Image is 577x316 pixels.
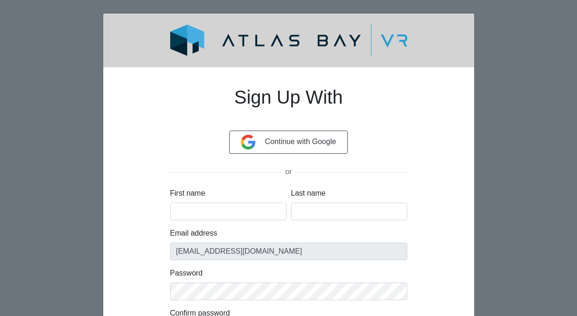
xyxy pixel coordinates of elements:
[170,228,217,239] label: Email address
[229,131,348,154] button: Continue with Google
[291,188,326,199] label: Last name
[170,188,206,199] label: First name
[7,297,62,316] iframe: Ybug feedback widget
[281,168,295,176] span: or
[148,25,430,56] img: logo
[265,138,336,145] span: Continue with Google
[170,75,407,131] h1: Sign Up With
[170,268,203,279] label: Password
